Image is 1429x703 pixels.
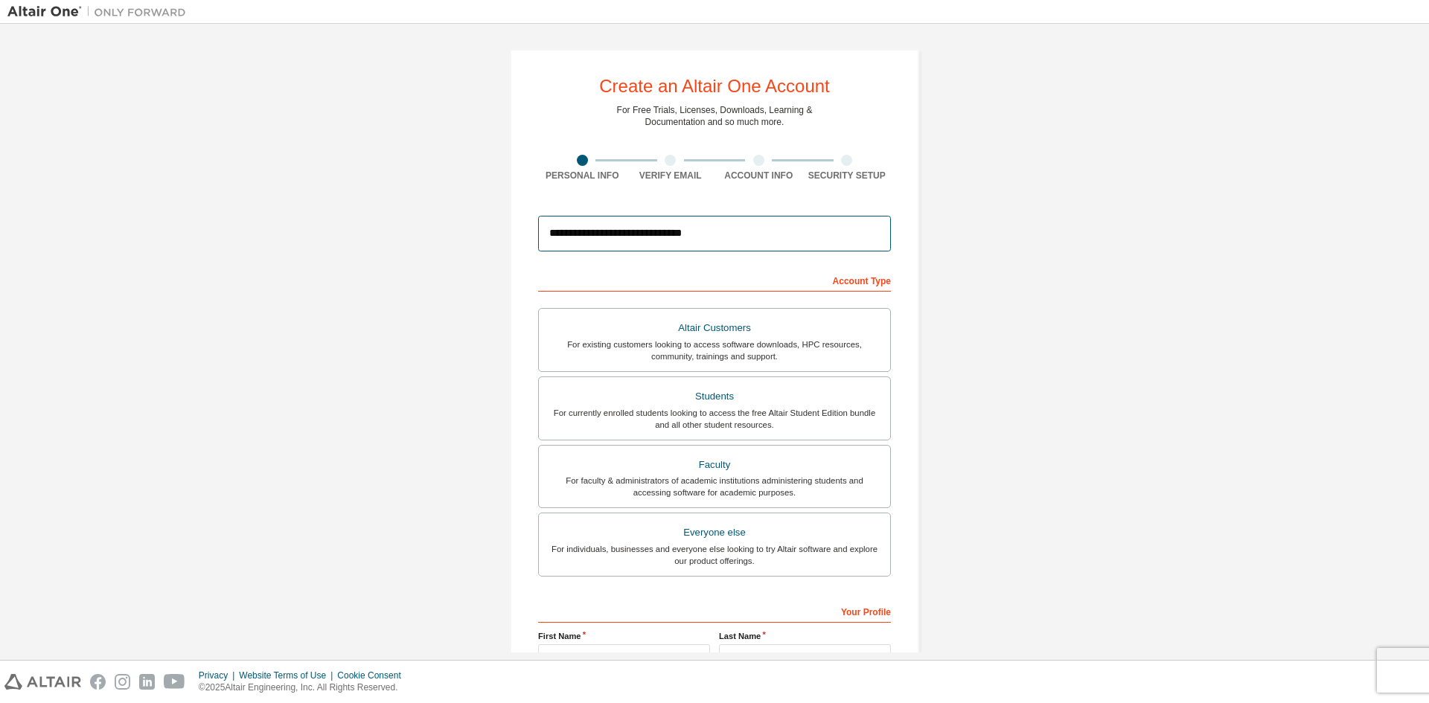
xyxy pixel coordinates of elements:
[803,170,892,182] div: Security Setup
[617,104,813,128] div: For Free Trials, Licenses, Downloads, Learning & Documentation and so much more.
[199,670,239,681] div: Privacy
[627,170,715,182] div: Verify Email
[115,674,130,690] img: instagram.svg
[548,338,881,362] div: For existing customers looking to access software downloads, HPC resources, community, trainings ...
[239,670,337,681] div: Website Terms of Use
[538,170,627,182] div: Personal Info
[548,475,881,498] div: For faculty & administrators of academic institutions administering students and accessing softwa...
[164,674,185,690] img: youtube.svg
[199,681,410,694] p: © 2025 Altair Engineering, Inc. All Rights Reserved.
[538,268,891,292] div: Account Type
[139,674,155,690] img: linkedin.svg
[548,318,881,338] div: Altair Customers
[548,407,881,431] div: For currently enrolled students looking to access the free Altair Student Edition bundle and all ...
[714,170,803,182] div: Account Info
[4,674,81,690] img: altair_logo.svg
[548,386,881,407] div: Students
[548,543,881,567] div: For individuals, businesses and everyone else looking to try Altair software and explore our prod...
[538,630,710,642] label: First Name
[7,4,194,19] img: Altair One
[719,630,891,642] label: Last Name
[538,599,891,623] div: Your Profile
[599,77,830,95] div: Create an Altair One Account
[548,522,881,543] div: Everyone else
[337,670,409,681] div: Cookie Consent
[90,674,106,690] img: facebook.svg
[548,455,881,475] div: Faculty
